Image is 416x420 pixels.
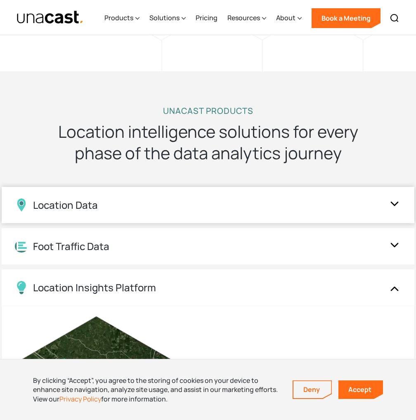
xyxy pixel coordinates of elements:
img: Unacast text logo [17,10,84,25]
a: Privacy Policy [59,394,101,403]
a: Accept [338,380,383,399]
div: Products [104,1,139,35]
div: Location Insights Platform [33,282,156,294]
div: Products [104,13,133,23]
h2: Location intelligence solutions for every phase of the data analytics journey [43,121,373,164]
div: Foot Traffic Data [33,241,109,252]
a: Pricing [196,1,217,35]
div: About [276,13,295,23]
div: Location Data [33,199,98,211]
img: Search icon [390,13,399,23]
a: Deny [293,381,331,398]
img: Location Analytics icon [15,240,28,253]
a: home [17,10,84,25]
img: Location Insights Platform icon [15,281,28,294]
div: About [276,1,302,35]
div: By clicking “Accept”, you agree to the storing of cookies on your device to enhance site navigati... [33,376,280,403]
div: Solutions [149,1,186,35]
img: Location Data icon [15,198,28,212]
a: Book a Meeting [312,8,381,28]
div: Solutions [149,13,180,23]
div: Resources [227,13,260,23]
h2: UNACAST PRODUCTS [163,104,253,118]
div: Resources [227,1,266,35]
